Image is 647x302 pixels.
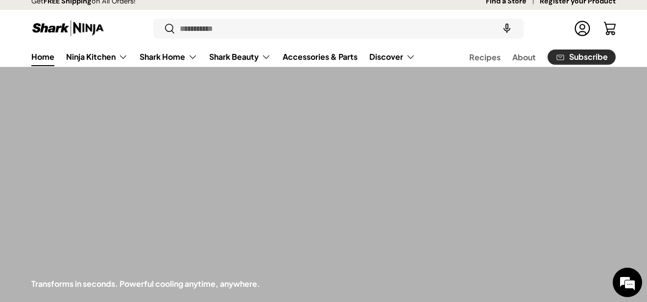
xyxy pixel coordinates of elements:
a: Accessories & Parts [283,47,358,66]
a: Subscribe [548,50,616,65]
p: Transforms in seconds. Powerful cooling anytime, anywhere. [31,278,324,290]
div: Chat with us now [51,55,165,68]
a: Home [31,47,54,66]
summary: Ninja Kitchen [60,47,134,67]
a: About [512,48,536,67]
a: Recipes [469,48,501,67]
textarea: Type your message and hit 'Enter' [5,200,187,234]
span: We're online! [57,89,135,188]
summary: Shark Beauty [203,47,277,67]
img: Shark Ninja Philippines [31,19,105,38]
speech-search-button: Search by voice [491,18,523,39]
summary: Shark Home [134,47,203,67]
nav: Primary [31,47,415,67]
nav: Secondary [446,47,616,67]
div: Minimize live chat window [161,5,184,28]
span: Subscribe [569,53,608,61]
summary: Discover [363,47,421,67]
